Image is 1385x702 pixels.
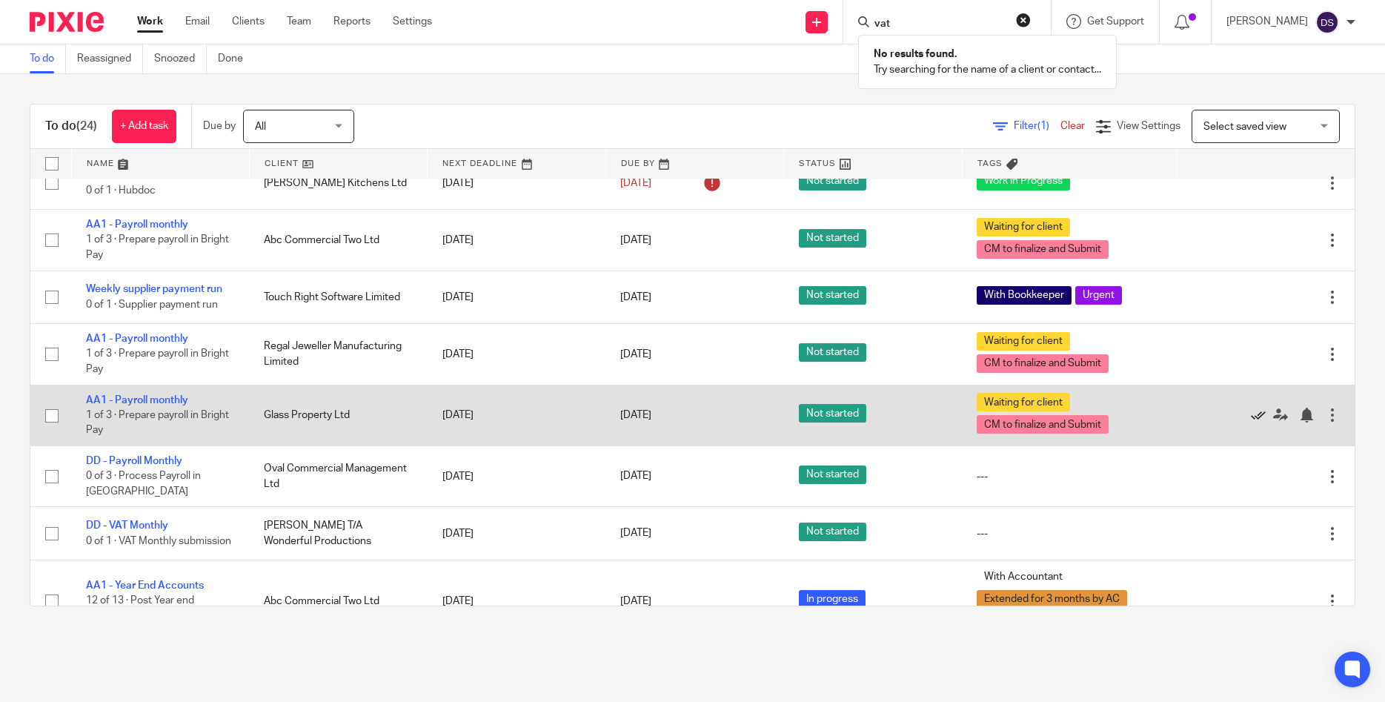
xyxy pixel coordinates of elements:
[799,590,866,609] span: In progress
[185,14,210,29] a: Email
[799,466,866,484] span: Not started
[799,172,866,191] span: Not started
[620,235,651,245] span: [DATE]
[86,536,231,546] span: 0 of 1 · VAT Monthly submission
[86,170,123,181] a: Hubdoc
[799,229,866,248] span: Not started
[620,292,651,302] span: [DATE]
[1037,121,1049,131] span: (1)
[620,596,651,606] span: [DATE]
[799,286,866,305] span: Not started
[977,393,1070,411] span: Waiting for client
[977,159,1003,168] span: Tags
[1014,121,1060,131] span: Filter
[86,334,188,344] a: AA1 - Payroll monthly
[86,471,201,497] span: 0 of 3 · Process Payroll in [GEOGRAPHIC_DATA]
[249,385,427,446] td: Glass Property Ltd
[977,415,1109,434] span: CM to finalize and Submit
[799,404,866,423] span: Not started
[86,395,188,405] a: AA1 - Payroll monthly
[86,284,222,294] a: Weekly supplier payment run
[977,218,1070,236] span: Waiting for client
[77,44,143,73] a: Reassigned
[1087,16,1144,27] span: Get Support
[1075,286,1122,305] span: Urgent
[393,14,432,29] a: Settings
[218,44,254,73] a: Done
[428,385,605,446] td: [DATE]
[620,410,651,420] span: [DATE]
[333,14,371,29] a: Reports
[30,44,66,73] a: To do
[977,172,1070,191] span: Work in Progress
[620,349,651,360] span: [DATE]
[249,156,427,209] td: [PERSON_NAME] Kitchens Ltd
[428,560,605,642] td: [DATE]
[620,529,651,539] span: [DATE]
[428,156,605,209] td: [DATE]
[86,299,218,310] span: 0 of 1 · Supplier payment run
[799,523,866,541] span: Not started
[428,324,605,385] td: [DATE]
[45,119,97,134] h1: To do
[1251,408,1273,423] a: Mark as done
[977,332,1070,351] span: Waiting for client
[249,560,427,642] td: Abc Commercial Two Ltd
[1203,122,1286,132] span: Select saved view
[86,580,204,591] a: AA1 - Year End Accounts
[977,286,1072,305] span: With Bookkeeper
[1226,14,1308,29] p: [PERSON_NAME]
[76,120,97,132] span: (24)
[428,271,605,323] td: [DATE]
[112,110,176,143] a: + Add task
[86,456,182,466] a: DD - Payroll Monthly
[620,178,651,188] span: [DATE]
[977,354,1109,373] span: CM to finalize and Submit
[977,526,1161,541] div: ---
[620,471,651,482] span: [DATE]
[154,44,207,73] a: Snoozed
[249,210,427,271] td: Abc Commercial Two Ltd
[249,446,427,507] td: Oval Commercial Management Ltd
[1315,10,1339,34] img: svg%3E
[249,324,427,385] td: Regal Jeweller Manufacturing Limited
[977,240,1109,259] span: CM to finalize and Submit
[86,235,229,261] span: 1 of 3 · Prepare payroll in Bright Pay
[428,210,605,271] td: [DATE]
[873,18,1006,31] input: Search
[977,568,1070,586] span: With Accountant
[255,122,266,132] span: All
[203,119,236,133] p: Due by
[86,596,194,622] span: 12 of 13 · Post Year end adjustments
[977,590,1127,609] span: Extended for 3 months by AC
[287,14,311,29] a: Team
[137,14,163,29] a: Work
[86,410,229,436] span: 1 of 3 · Prepare payroll in Bright Pay
[249,507,427,560] td: [PERSON_NAME] T/A Wonderful Productions
[249,271,427,323] td: Touch Right Software Limited
[1060,121,1085,131] a: Clear
[86,349,229,375] span: 1 of 3 · Prepare payroll in Bright Pay
[86,219,188,230] a: AA1 - Payroll monthly
[1117,121,1180,131] span: View Settings
[799,343,866,362] span: Not started
[232,14,265,29] a: Clients
[428,507,605,560] td: [DATE]
[1016,13,1031,27] button: Clear
[86,185,156,196] span: 0 of 1 · Hubdoc
[977,469,1161,484] div: ---
[428,446,605,507] td: [DATE]
[30,12,104,32] img: Pixie
[86,520,168,531] a: DD - VAT Monthly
